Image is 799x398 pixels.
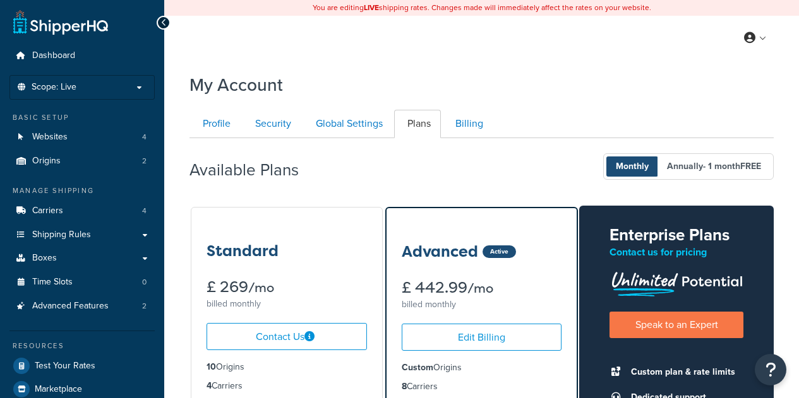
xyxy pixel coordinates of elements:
button: Open Resource Center [755,354,786,385]
li: Origins [207,360,367,374]
div: Resources [9,341,155,351]
h1: My Account [189,73,283,97]
li: Origins [402,361,562,375]
a: Boxes [9,247,155,270]
a: Advanced Features 2 [9,295,155,318]
button: Monthly Annually- 1 monthFREE [603,153,774,180]
li: Origins [9,149,155,173]
li: Custom plan & rate limits [625,363,743,381]
strong: 10 [207,360,216,373]
strong: Custom [402,361,433,374]
a: Websites 4 [9,126,155,149]
div: £ 442.99 [402,280,562,296]
a: Speak to an Expert [610,312,743,337]
a: Dashboard [9,44,155,67]
a: ShipperHQ Home [13,9,108,35]
li: Carriers [9,199,155,223]
p: Contact us for pricing [610,243,743,261]
span: Shipping Rules [32,230,91,240]
div: billed monthly [402,296,562,313]
a: Billing [442,110,493,138]
span: - 1 month [703,160,761,173]
span: Test Your Rates [35,361,95,372]
a: Contact Us [207,323,367,350]
span: 4 [142,206,147,216]
h3: Standard [207,243,279,259]
h2: Available Plans [189,161,318,179]
a: Plans [394,110,441,138]
div: £ 269 [207,279,367,295]
span: Time Slots [32,277,73,288]
a: Edit Billing [402,324,562,351]
span: Boxes [32,253,57,264]
a: Time Slots 0 [9,271,155,294]
div: Basic Setup [9,112,155,123]
span: Scope: Live [32,82,76,93]
h3: Advanced [402,243,478,260]
li: Advanced Features [9,295,155,318]
span: Annually [658,156,771,177]
span: 2 [142,156,147,167]
a: Origins 2 [9,149,155,173]
span: Carriers [32,206,63,216]
a: Carriers 4 [9,199,155,223]
img: Unlimited Potential [610,267,743,296]
span: 2 [142,301,147,312]
span: 0 [142,277,147,288]
a: Global Settings [303,110,393,138]
span: Dashboard [32,50,75,61]
li: Time Slots [9,271,155,294]
div: billed monthly [207,295,367,313]
strong: 8 [402,380,407,393]
span: Marketplace [35,384,82,395]
a: Shipping Rules [9,223,155,247]
a: Test Your Rates [9,354,155,377]
li: Websites [9,126,155,149]
a: Profile [189,110,241,138]
small: /mo [467,279,493,297]
span: Monthly [606,156,658,177]
div: Active [483,245,516,258]
span: Advanced Features [32,301,109,312]
strong: 4 [207,379,212,392]
li: Carriers [402,380,562,394]
span: Origins [32,156,61,167]
div: Manage Shipping [9,185,155,196]
h2: Enterprise Plans [610,226,743,244]
li: Carriers [207,379,367,393]
small: /mo [248,279,274,296]
b: LIVE [364,2,379,13]
span: Websites [32,132,68,143]
b: FREE [740,160,761,173]
a: Security [242,110,301,138]
span: 4 [142,132,147,143]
